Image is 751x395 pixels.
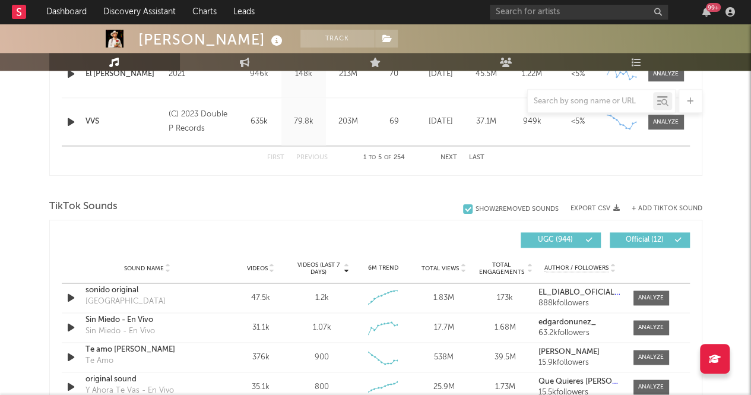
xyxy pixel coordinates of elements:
[558,68,598,80] div: <5%
[528,236,583,244] span: UGC ( 944 )
[416,352,471,364] div: 538M
[169,67,233,81] div: 2021
[538,318,596,326] strong: edgardonunez_
[538,318,621,327] a: edgardonunez_
[138,30,286,49] div: [PERSON_NAME]
[85,374,210,385] a: original sound
[85,344,210,356] a: Te amo [PERSON_NAME]
[247,265,268,272] span: Videos
[315,352,329,364] div: 900
[421,68,461,80] div: [DATE]
[469,154,484,161] button: Last
[85,285,210,296] a: sonido original
[702,7,711,17] button: 99+
[233,352,289,364] div: 376k
[538,348,600,356] strong: [PERSON_NAME]
[490,5,668,20] input: Search for artists
[284,68,323,80] div: 148k
[620,206,702,212] button: + Add TikTok Sound
[416,322,471,334] div: 17.7M
[373,116,415,128] div: 69
[467,68,506,80] div: 45.5M
[538,289,629,296] strong: EL_DIABLO_OFICIAL_😈
[240,116,278,128] div: 635k
[240,68,278,80] div: 946k
[369,155,376,160] span: to
[610,232,690,248] button: Official(12)
[85,116,163,128] a: VVS
[416,381,471,393] div: 25.9M
[85,355,113,367] div: Te Amo
[521,232,601,248] button: UGC(944)
[351,151,417,165] div: 1 5 254
[477,352,533,364] div: 39.5M
[538,378,621,386] a: Que Quieres [PERSON_NAME] 😍❤️🔥
[477,381,533,393] div: 1.73M
[538,299,621,308] div: 888k followers
[477,261,525,276] span: Total Engagements
[49,200,118,214] span: TikTok Sounds
[85,314,210,326] a: Sin Miedo - En Vivo
[538,329,621,337] div: 63.2k followers
[617,236,672,244] span: Official ( 12 )
[233,292,289,304] div: 47.5k
[300,30,375,48] button: Track
[294,261,342,276] span: Videos (last 7 days)
[476,206,559,213] div: Show 2 Removed Sounds
[296,154,328,161] button: Previous
[477,322,533,334] div: 1.68M
[558,116,598,128] div: <5%
[538,289,621,297] a: EL_DIABLO_OFICIAL_😈
[233,381,289,393] div: 35.1k
[544,264,609,272] span: Author / Followers
[267,154,284,161] button: First
[632,206,702,212] button: + Add TikTok Sound
[315,381,329,393] div: 800
[329,68,367,80] div: 213M
[312,322,331,334] div: 1.07k
[373,68,415,80] div: 70
[512,116,552,128] div: 949k
[329,116,367,128] div: 203M
[233,322,289,334] div: 31.1k
[512,68,552,80] div: 1.22M
[421,116,461,128] div: [DATE]
[538,348,621,356] a: [PERSON_NAME]
[422,265,459,272] span: Total Views
[169,108,233,136] div: (C) 2023 Double P Records
[124,265,164,272] span: Sound Name
[315,292,328,304] div: 1.2k
[416,292,471,304] div: 1.83M
[441,154,457,161] button: Next
[384,155,391,160] span: of
[355,264,410,273] div: 6M Trend
[284,116,323,128] div: 79.8k
[538,378,677,385] strong: Que Quieres [PERSON_NAME] 😍❤️🔥
[528,97,653,106] input: Search by song name or URL
[706,3,721,12] div: 99 +
[85,296,166,308] div: [GEOGRAPHIC_DATA]
[571,205,620,212] button: Export CSV
[477,292,533,304] div: 173k
[85,68,163,80] a: El [PERSON_NAME]
[538,359,621,367] div: 15.9k followers
[467,116,506,128] div: 37.1M
[85,326,155,337] div: Sin Miedo - En Vivo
